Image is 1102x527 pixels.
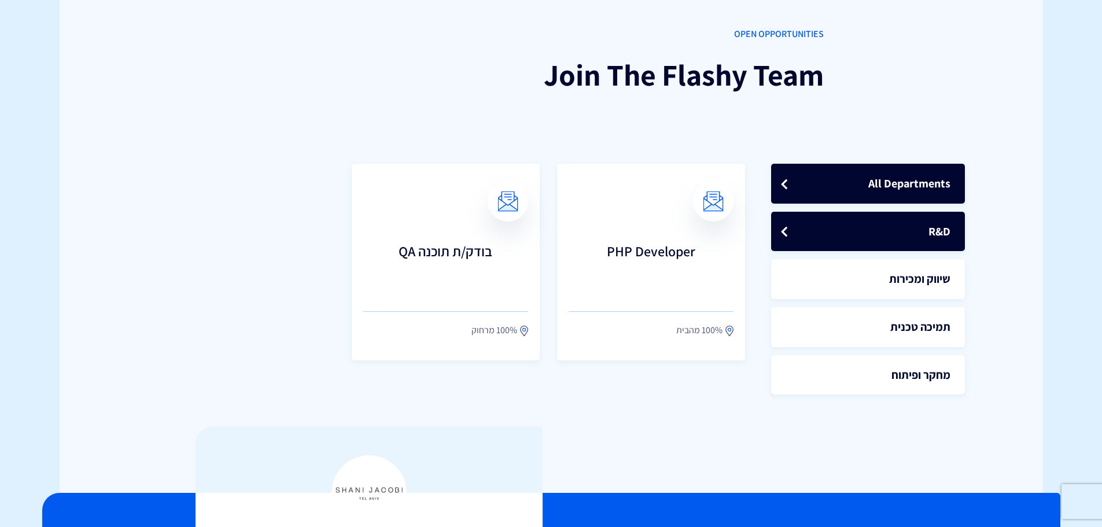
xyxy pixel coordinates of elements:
[725,325,734,337] img: location.svg
[771,307,965,347] a: תמיכה טכנית
[497,191,518,212] img: email.svg
[771,212,965,252] a: R&D
[278,58,824,91] h1: Join The Flashy Team
[569,244,734,290] h3: PHP Developer
[703,191,723,212] img: email.svg
[771,355,965,395] a: מחקר ופיתוח
[471,323,517,337] span: 100% מרחוק
[278,28,824,41] span: OPEN OPPORTUNITIES
[771,164,965,204] a: All Departments
[520,325,528,337] img: location.svg
[557,164,745,360] a: PHP Developer 100% מהבית
[771,259,965,299] a: שיווק ומכירות
[352,164,540,360] a: בודק/ת תוכנה QA 100% מרחוק
[676,323,723,337] span: 100% מהבית
[363,244,528,290] h3: בודק/ת תוכנה QA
